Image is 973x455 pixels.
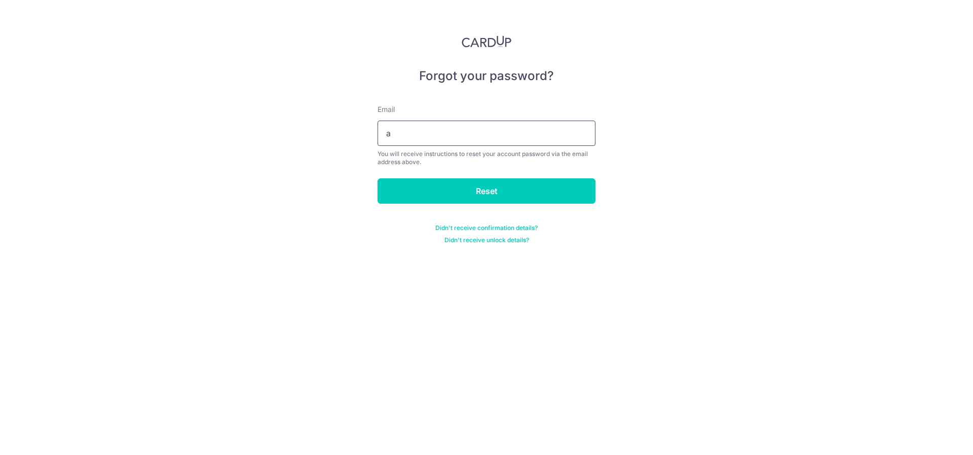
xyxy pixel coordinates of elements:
div: You will receive instructions to reset your account password via the email address above. [378,150,595,166]
label: Email [378,104,395,115]
h5: Forgot your password? [378,68,595,84]
input: Enter your Email [378,121,595,146]
a: Didn't receive unlock details? [444,236,529,244]
img: CardUp Logo [462,35,511,48]
a: Didn't receive confirmation details? [435,224,538,232]
input: Reset [378,178,595,204]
